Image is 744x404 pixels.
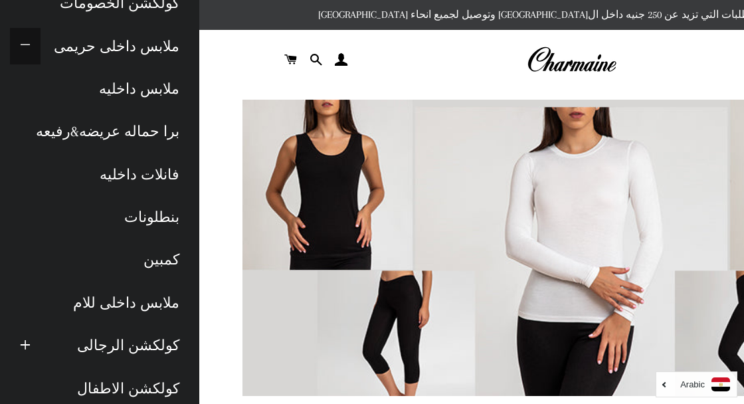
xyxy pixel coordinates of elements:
a: برا حماله عريضه&رفيعه [10,110,189,153]
a: فانلات داخليه [10,153,189,196]
ul: ملابس داخلى حريمى [10,68,189,324]
a: ملابس داخلى للام [10,282,189,324]
a: كولكشن الرجالى [41,324,189,367]
a: كمبين [10,239,189,281]
a: بنطلونات [10,196,189,239]
a: ملابس داخلى حريمى [41,25,189,68]
a: ملابس داخليه [10,68,189,110]
i: Arabic [680,380,705,389]
img: Charmaine Egypt [527,45,616,74]
a: Arabic [663,377,730,391]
